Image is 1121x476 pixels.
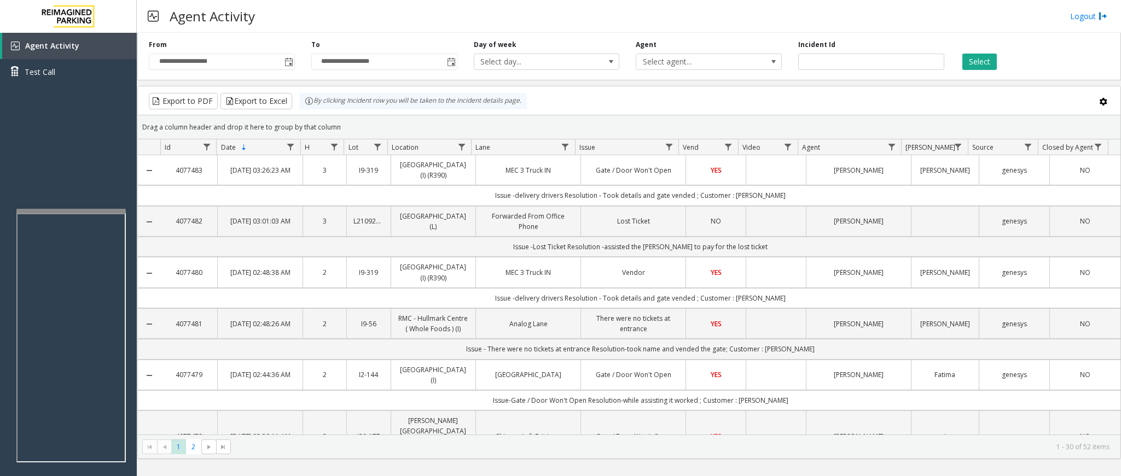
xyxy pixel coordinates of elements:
button: Export to Excel [220,93,292,109]
a: [GEOGRAPHIC_DATA] (I) [398,365,469,385]
div: Drag a column header and drop it here to group by that column [138,117,1120,137]
span: Go to the last page [219,443,228,451]
a: Fatima [918,369,972,380]
a: There were no tickets at entrance [588,313,679,334]
a: Agent Filter Menu [884,139,899,154]
span: Go to the next page [205,443,213,451]
span: Toggle popup [445,54,457,69]
a: Collapse Details [138,218,160,226]
a: Date Filter Menu [283,139,298,154]
a: [DATE] 02:48:26 AM [224,319,296,329]
a: Parker Filter Menu [951,139,966,154]
a: I2-144 [353,369,384,380]
span: Location [392,143,419,152]
a: NO [693,216,739,226]
span: Test Call [25,66,55,78]
a: MEC 3 Truck IN [483,165,574,175]
a: Gate / Door Won't Open [588,431,679,442]
span: Issue [579,143,595,152]
a: [DATE] 02:39:11 AM [224,431,296,442]
label: From [149,40,167,50]
label: Day of week [474,40,516,50]
span: Source [972,143,994,152]
span: YES [711,166,722,175]
span: Id [165,143,171,152]
a: NO [1056,431,1114,442]
span: Video [742,143,760,152]
a: 4077480 [167,267,211,278]
label: Agent [636,40,657,50]
span: YES [711,319,722,328]
span: Sortable [240,143,248,152]
span: Go to the last page [216,439,231,455]
a: NO [1056,216,1114,226]
a: [PERSON_NAME] [813,369,904,380]
td: Issue - There were no tickets at entrance Resolution-took name and vended the gate; Customer : [P... [160,339,1120,359]
div: By clicking Incident row you will be taken to the incident details page. [299,93,527,109]
a: NO [1056,267,1114,278]
a: [PERSON_NAME] [813,267,904,278]
a: Vendor [588,267,679,278]
a: 4077482 [167,216,211,226]
span: YES [711,432,722,441]
span: Go to the next page [201,439,216,455]
a: MEC 3 Truck IN [483,267,574,278]
a: Collapse Details [138,320,160,328]
a: Collapse Details [138,166,160,175]
a: NO [1056,369,1114,380]
label: Incident Id [798,40,835,50]
span: Agent [802,143,820,152]
a: Analog Lane [483,319,574,329]
span: Date [221,143,236,152]
a: genesys [986,431,1043,442]
a: 4077479 [167,369,211,380]
a: [DATE] 02:44:36 AM [224,369,296,380]
a: YES [693,165,739,175]
span: NO [1080,319,1090,328]
a: [PERSON_NAME][GEOGRAPHIC_DATA] ([GEOGRAPHIC_DATA]) (I) (R390) [398,415,469,457]
a: 4077483 [167,165,211,175]
span: Toggle popup [282,54,294,69]
img: 'icon' [11,42,20,50]
span: YES [711,268,722,277]
div: Data table [138,139,1120,434]
a: [DATE] 02:48:38 AM [224,267,296,278]
span: Page 1 [171,439,186,454]
a: Id Filter Menu [199,139,214,154]
span: Closed by Agent [1042,143,1093,152]
a: Vend Filter Menu [721,139,736,154]
a: Collapse Details [138,269,160,278]
a: [PERSON_NAME] [813,216,904,226]
span: NO [1080,432,1090,441]
a: genesys [986,165,1043,175]
a: [GEOGRAPHIC_DATA] [483,369,574,380]
a: Lot Filter Menu [370,139,385,154]
span: Select day... [474,54,590,69]
a: [GEOGRAPHIC_DATA] (I) (R390) [398,160,469,180]
td: Issue -Lost Ticket Resolution -assisted the [PERSON_NAME] to pay for the lost ticket [160,237,1120,257]
a: YES [693,267,739,278]
a: 2 [310,267,340,278]
a: [GEOGRAPHIC_DATA] (I) (R390) [398,262,469,283]
a: Chicago Left Exit Lane [483,431,574,442]
a: YES [693,319,739,329]
img: logout [1099,10,1107,22]
span: NO [1080,166,1090,175]
span: Vend [683,143,699,152]
button: Select [962,54,997,70]
a: [PERSON_NAME] [918,267,972,278]
img: pageIcon [148,3,159,30]
a: I20-177 [353,431,384,442]
a: Source Filter Menu [1021,139,1036,154]
span: H [305,143,310,152]
a: [GEOGRAPHIC_DATA] (L) [398,211,469,232]
a: YES [693,431,739,442]
span: NO [1080,268,1090,277]
a: NO [1056,319,1114,329]
a: [PERSON_NAME] [813,319,904,329]
a: Gate / Door Won't Open [588,369,679,380]
span: NO [1080,216,1090,226]
a: Lane Filter Menu [558,139,573,154]
span: Lot [349,143,358,152]
a: 3 [310,216,340,226]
